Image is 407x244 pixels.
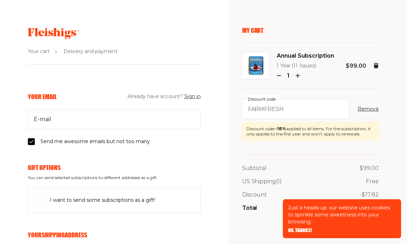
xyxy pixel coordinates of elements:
input: I want to send some subscriptions as a gift! [36,196,44,205]
button: Remove [358,105,379,113]
p: US Shipping (1) [242,177,282,186]
p: Just a heads-up: our website uses cookies to sprinkle some sweetness into your browsing. [289,204,396,225]
span: Already have account? [128,93,201,101]
p: Total [242,204,257,213]
p: 1 [284,71,293,80]
span: Your cart [28,47,49,56]
div: Discount code: applied to all items. For the subscription, it only applies to the first year and ... [246,126,375,136]
p: Subtotal [242,164,267,173]
span: - 18 % [276,126,286,131]
span: Send me awesome emails but not too many [40,138,150,146]
span: Delivery and payment [63,47,117,56]
img: Annual Subscription Image [249,56,263,75]
p: $99.00 [360,164,379,173]
p: Discount [242,190,267,199]
span: Annual Subscription [277,51,335,60]
input: Discount code [242,99,350,119]
p: Free [366,177,379,186]
button: Sign in [184,93,201,101]
span: You can send selected subscriptions to different addresses as a gift. [28,175,201,180]
p: $99.00 [346,61,367,71]
span: I want to send some subscriptions as a gift! [50,196,155,205]
p: 1 Year (11 Issues) [277,62,335,70]
input: E-mail [28,109,201,130]
h6: Your Email [28,93,57,101]
h6: Gift Options [28,164,201,171]
p: - $17.82 [360,190,379,199]
label: Discount code [246,95,277,103]
input: Send me awesome emails but not too many [28,138,35,145]
h6: Your Shipping Address [28,231,201,239]
p: My Cart [242,27,379,34]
